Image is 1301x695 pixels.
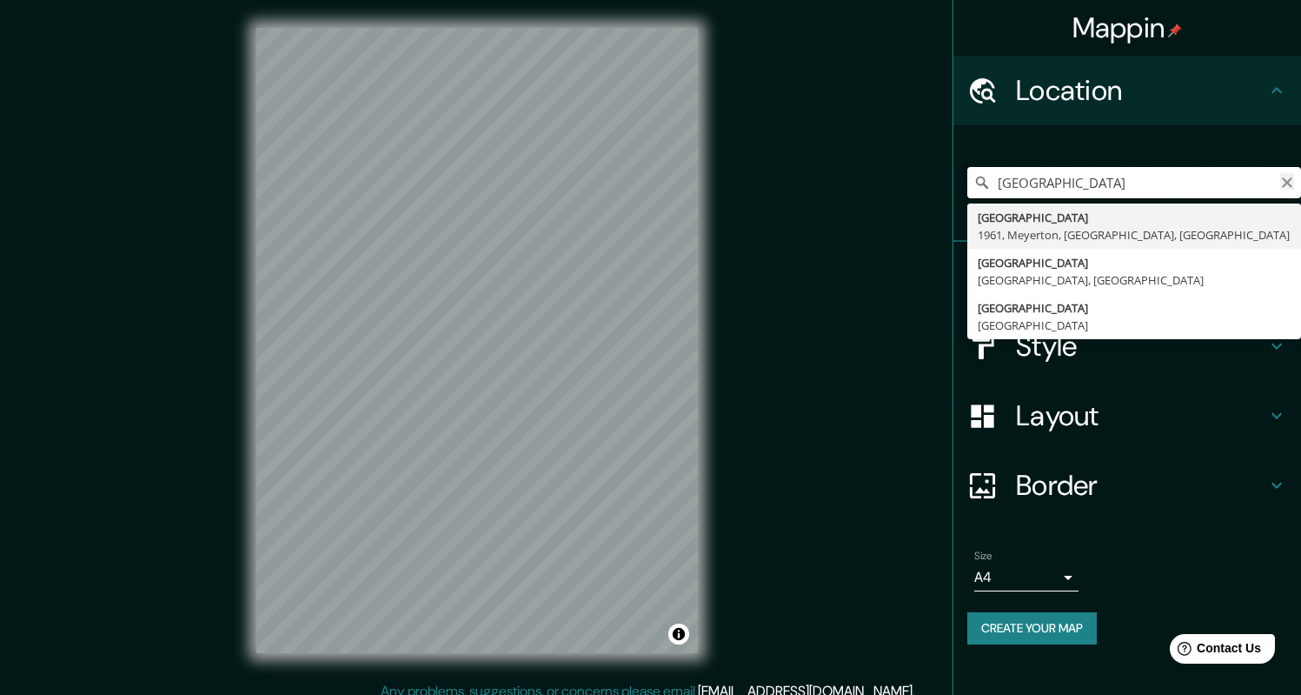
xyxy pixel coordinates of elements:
[974,564,1079,591] div: A4
[1072,10,1183,45] h4: Mappin
[1168,23,1182,37] img: pin-icon.png
[967,612,1097,645] button: Create your map
[256,28,698,653] canvas: Map
[974,549,992,564] label: Size
[1016,468,1266,503] h4: Border
[978,317,1291,334] div: [GEOGRAPHIC_DATA]
[953,451,1301,520] div: Border
[1016,329,1266,364] h4: Style
[953,311,1301,381] div: Style
[1016,398,1266,433] h4: Layout
[978,254,1291,271] div: [GEOGRAPHIC_DATA]
[978,299,1291,317] div: [GEOGRAPHIC_DATA]
[953,381,1301,451] div: Layout
[668,624,689,645] button: Toggle attribution
[978,209,1291,226] div: [GEOGRAPHIC_DATA]
[1146,627,1282,676] iframe: Help widget launcher
[953,56,1301,125] div: Location
[967,167,1301,198] input: Pick your city or area
[953,242,1301,311] div: Pins
[1016,73,1266,108] h4: Location
[978,226,1291,244] div: 1961, Meyerton, [GEOGRAPHIC_DATA], [GEOGRAPHIC_DATA]
[1280,173,1294,190] button: Clear
[978,271,1291,289] div: [GEOGRAPHIC_DATA], [GEOGRAPHIC_DATA]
